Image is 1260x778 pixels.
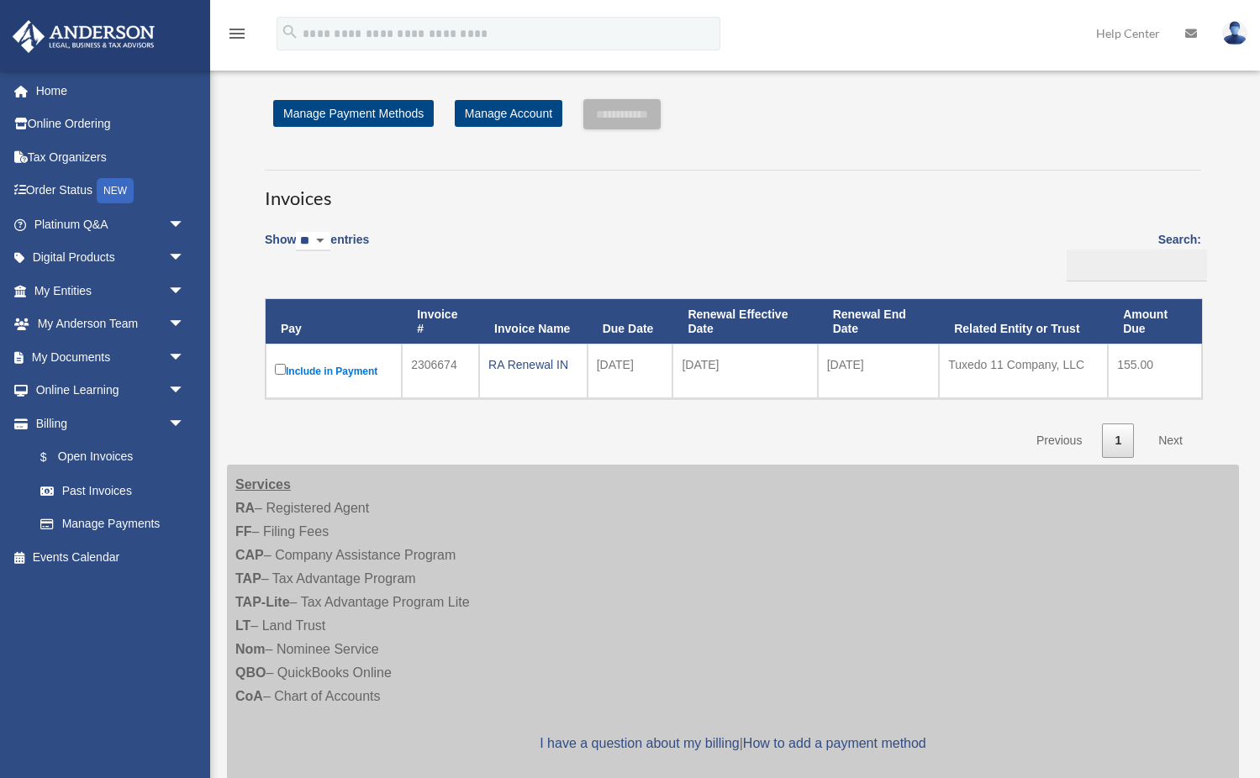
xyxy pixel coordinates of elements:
[266,299,402,344] th: Pay: activate to sort column descending
[235,618,250,633] strong: LT
[12,540,210,574] a: Events Calendar
[12,308,210,341] a: My Anderson Teamarrow_drop_down
[235,732,1231,755] p: |
[275,364,286,375] input: Include in Payment
[402,344,479,398] td: 2306674
[235,595,290,609] strong: TAP-Lite
[12,274,210,308] a: My Entitiesarrow_drop_down
[939,299,1108,344] th: Related Entity or Trust: activate to sort column ascending
[1222,21,1247,45] img: User Pic
[12,407,202,440] a: Billingarrow_drop_down
[235,477,291,492] strong: Services
[402,299,479,344] th: Invoice #: activate to sort column ascending
[281,23,299,41] i: search
[265,170,1201,212] h3: Invoices
[12,74,210,108] a: Home
[24,474,202,507] a: Past Invoices
[168,340,202,375] span: arrow_drop_down
[235,689,263,703] strong: CoA
[235,501,255,515] strong: RA
[672,299,817,344] th: Renewal Effective Date: activate to sort column ascending
[227,24,247,44] i: menu
[588,299,673,344] th: Due Date: activate to sort column ascending
[50,447,58,468] span: $
[818,344,940,398] td: [DATE]
[12,340,210,374] a: My Documentsarrow_drop_down
[8,20,160,53] img: Anderson Advisors Platinum Portal
[168,208,202,242] span: arrow_drop_down
[672,344,817,398] td: [DATE]
[1102,423,1134,458] a: 1
[273,100,434,127] a: Manage Payment Methods
[227,29,247,44] a: menu
[540,736,739,750] a: I have a question about my billing
[1061,229,1201,281] label: Search:
[12,140,210,174] a: Tax Organizers
[455,100,562,127] a: Manage Account
[488,353,578,376] div: RA Renewal IN
[235,665,266,680] strong: QBO
[479,299,588,344] th: Invoice Name: activate to sort column ascending
[818,299,940,344] th: Renewal End Date: activate to sort column ascending
[12,208,210,241] a: Platinum Q&Aarrow_drop_down
[235,571,261,586] strong: TAP
[296,232,330,251] select: Showentries
[1108,344,1202,398] td: 155.00
[235,548,264,562] strong: CAP
[1108,299,1202,344] th: Amount Due: activate to sort column ascending
[168,241,202,276] span: arrow_drop_down
[265,229,369,268] label: Show entries
[1024,423,1094,458] a: Previous
[24,440,193,475] a: $Open Invoices
[275,360,393,381] label: Include in Payment
[168,407,202,441] span: arrow_drop_down
[12,241,210,275] a: Digital Productsarrow_drop_down
[12,374,210,407] a: Online Learningarrow_drop_down
[168,374,202,408] span: arrow_drop_down
[1067,250,1207,281] input: Search:
[588,344,673,398] td: [DATE]
[939,344,1108,398] td: Tuxedo 11 Company, LLC
[12,174,210,208] a: Order StatusNEW
[235,524,252,539] strong: FF
[168,308,202,342] span: arrow_drop_down
[24,507,202,541] a: Manage Payments
[1146,423,1195,458] a: Next
[743,736,926,750] a: How to add a payment method
[235,642,266,656] strong: Nom
[168,274,202,308] span: arrow_drop_down
[12,108,210,141] a: Online Ordering
[97,178,134,203] div: NEW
